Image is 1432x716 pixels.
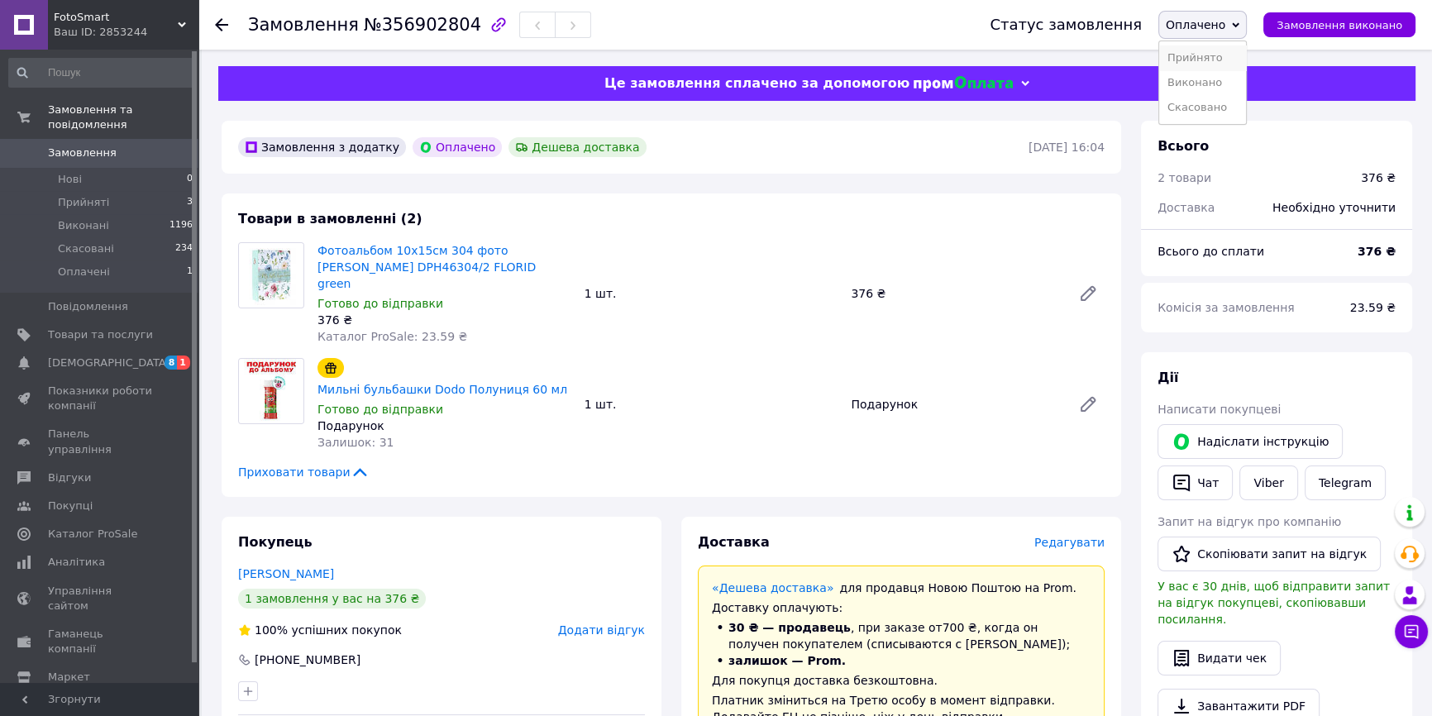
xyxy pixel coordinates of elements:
div: Ваш ID: 2853244 [54,25,198,40]
button: Замовлення виконано [1263,12,1415,37]
button: Надіслати інструкцію [1158,424,1343,459]
span: Каталог ProSale [48,527,137,542]
span: Дії [1158,370,1178,385]
span: У вас є 30 днів, щоб відправити запит на відгук покупцеві, скопіювавши посилання. [1158,580,1390,626]
span: 1 [177,356,190,370]
div: 376 ₴ [317,312,571,328]
img: Фотоальбом 10x15см 304 фото GEDEON DPH46304/2 FLORID green [239,243,303,308]
div: 376 ₴ [844,282,1065,305]
span: Панель управління [48,427,153,456]
a: Фотоальбом 10x15см 304 фото [PERSON_NAME] DPH46304/2 FLORID green [317,244,536,290]
input: Пошук [8,58,194,88]
span: Гаманець компанії [48,627,153,656]
a: Редагувати [1072,388,1105,421]
div: Дешева доставка [508,137,646,157]
span: Готово до відправки [317,403,443,416]
span: 2 товари [1158,171,1211,184]
div: Повернутися назад [215,17,228,33]
span: Доставка [698,534,770,550]
a: «Дешева доставка» [712,581,833,594]
div: Оплачено [413,137,502,157]
span: Оплачено [1166,18,1225,31]
span: Управління сайтом [48,584,153,613]
a: [PERSON_NAME] [238,567,334,580]
span: Редагувати [1034,536,1105,549]
div: Необхідно уточнити [1263,189,1406,226]
time: [DATE] 16:04 [1029,141,1105,154]
span: 0 [187,172,193,187]
span: 1 [187,265,193,279]
div: [PHONE_NUMBER] [253,652,362,668]
span: Написати покупцеві [1158,403,1281,416]
span: Додати відгук [558,623,645,637]
span: 234 [175,241,193,256]
span: Прийняті [58,195,109,210]
div: успішних покупок [238,622,402,638]
button: Чат з покупцем [1395,615,1428,648]
span: [DEMOGRAPHIC_DATA] [48,356,170,370]
div: 1 замовлення у вас на 376 ₴ [238,589,426,609]
span: Залишок: 31 [317,436,394,449]
div: Статус замовлення [990,17,1142,33]
span: 1196 [169,218,193,233]
span: Повідомлення [48,299,128,314]
span: Всього до сплати [1158,245,1264,258]
span: Каталог ProSale: 23.59 ₴ [317,330,467,343]
span: 3 [187,195,193,210]
span: Доставка [1158,201,1215,214]
li: Скасовано [1159,95,1246,120]
span: FotoSmart [54,10,178,25]
div: Подарунок [317,418,571,434]
span: Замовлення виконано [1277,19,1402,31]
button: Скопіювати запит на відгук [1158,537,1381,571]
span: Аналітика [48,555,105,570]
a: Редагувати [1072,277,1105,310]
span: Це замовлення сплачено за допомогою [604,75,909,91]
div: для продавця Новою Поштою на Prom. [712,580,1091,596]
span: Запит на відгук про компанію [1158,515,1341,528]
span: Замовлення [248,15,359,35]
span: Комісія за замовлення [1158,301,1295,314]
div: Подарунок [844,393,1065,416]
b: 376 ₴ [1358,245,1396,258]
span: Замовлення та повідомлення [48,103,198,132]
span: Замовлення [48,146,117,160]
span: Приховати товари [238,464,370,480]
span: Маркет [48,670,90,685]
span: 30 ₴ — продавець [728,621,851,634]
span: Покупці [48,499,93,513]
img: evopay logo [914,76,1013,92]
span: Всього [1158,138,1209,154]
div: Для покупця доставка безкоштовна. [712,672,1091,689]
a: Мильні бульбашки Dodo Полуниця 60 мл [317,383,567,396]
span: Готово до відправки [317,297,443,310]
a: Viber [1239,465,1297,500]
span: Скасовані [58,241,114,256]
a: Telegram [1305,465,1386,500]
li: Прийнято [1159,45,1246,70]
div: Замовлення з додатку [238,137,406,157]
span: 100% [255,623,288,637]
span: 8 [165,356,178,370]
li: , при заказе от 700 ₴ , когда он получен покупателем (списываются с [PERSON_NAME]); [712,619,1091,652]
div: 376 ₴ [1361,169,1396,186]
div: 1 шт. [578,282,845,305]
img: Мильні бульбашки Dodo Полуниця 60 мл [239,359,303,423]
span: Товари та послуги [48,327,153,342]
span: Нові [58,172,82,187]
button: Видати чек [1158,641,1281,675]
div: 1 шт. [578,393,845,416]
span: Відгуки [48,470,91,485]
div: Доставку оплачують: [712,599,1091,616]
button: Чат [1158,465,1233,500]
span: №356902804 [364,15,481,35]
span: залишок — Prom. [728,654,846,667]
span: Товари в замовленні (2) [238,211,422,227]
span: Показники роботи компанії [48,384,153,413]
li: Виконано [1159,70,1246,95]
span: Покупець [238,534,313,550]
span: Виконані [58,218,109,233]
span: Оплачені [58,265,110,279]
span: 23.59 ₴ [1350,301,1396,314]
